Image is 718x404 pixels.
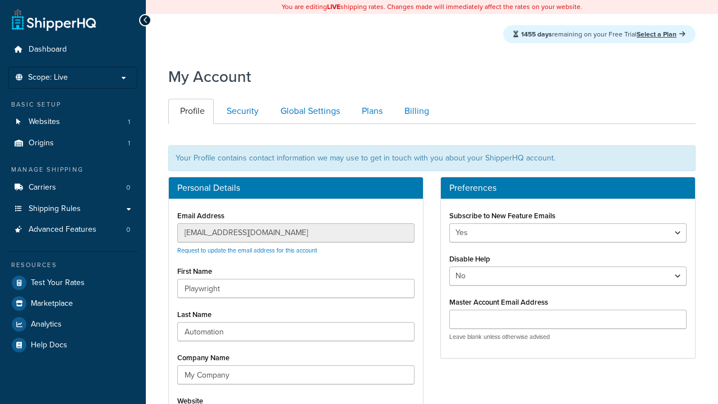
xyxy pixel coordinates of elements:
li: Advanced Features [8,219,137,240]
span: Origins [29,139,54,148]
a: Websites 1 [8,112,137,132]
a: Analytics [8,314,137,334]
label: Subscribe to New Feature Emails [449,212,555,220]
a: Help Docs [8,335,137,355]
span: Websites [29,117,60,127]
span: Help Docs [31,341,67,350]
div: Your Profile contains contact information we may use to get in touch with you about your ShipperH... [168,145,696,171]
span: Advanced Features [29,225,96,235]
span: Marketplace [31,299,73,309]
div: Manage Shipping [8,165,137,175]
a: Advanced Features 0 [8,219,137,240]
span: Analytics [31,320,62,329]
span: 1 [128,139,130,148]
a: ShipperHQ Home [12,8,96,31]
p: Leave blank unless otherwise advised [449,333,687,341]
span: Dashboard [29,45,67,54]
span: 0 [126,183,130,192]
label: Last Name [177,310,211,319]
div: Resources [8,260,137,270]
span: Carriers [29,183,56,192]
label: Email Address [177,212,224,220]
a: Request to update the email address for this account [177,246,317,255]
div: remaining on your Free Trial [503,25,696,43]
a: Global Settings [269,99,349,124]
a: Select a Plan [637,29,685,39]
li: Carriers [8,177,137,198]
strong: 1455 days [521,29,552,39]
li: Origins [8,133,137,154]
label: Master Account Email Address [449,298,548,306]
a: Origins 1 [8,133,137,154]
a: Billing [393,99,438,124]
a: Test Your Rates [8,273,137,293]
a: Carriers 0 [8,177,137,198]
h3: Personal Details [177,183,415,193]
span: Scope: Live [28,73,68,82]
h1: My Account [168,66,251,88]
a: Security [215,99,268,124]
a: Dashboard [8,39,137,60]
a: Plans [350,99,392,124]
a: Marketplace [8,293,137,314]
span: Test Your Rates [31,278,85,288]
a: Profile [168,99,214,124]
span: Shipping Rules [29,204,81,214]
h3: Preferences [449,183,687,193]
label: Company Name [177,353,229,362]
span: 0 [126,225,130,235]
label: First Name [177,267,212,276]
div: Basic Setup [8,100,137,109]
b: LIVE [327,2,340,12]
li: Websites [8,112,137,132]
span: 1 [128,117,130,127]
a: Shipping Rules [8,199,137,219]
label: Disable Help [449,255,490,263]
